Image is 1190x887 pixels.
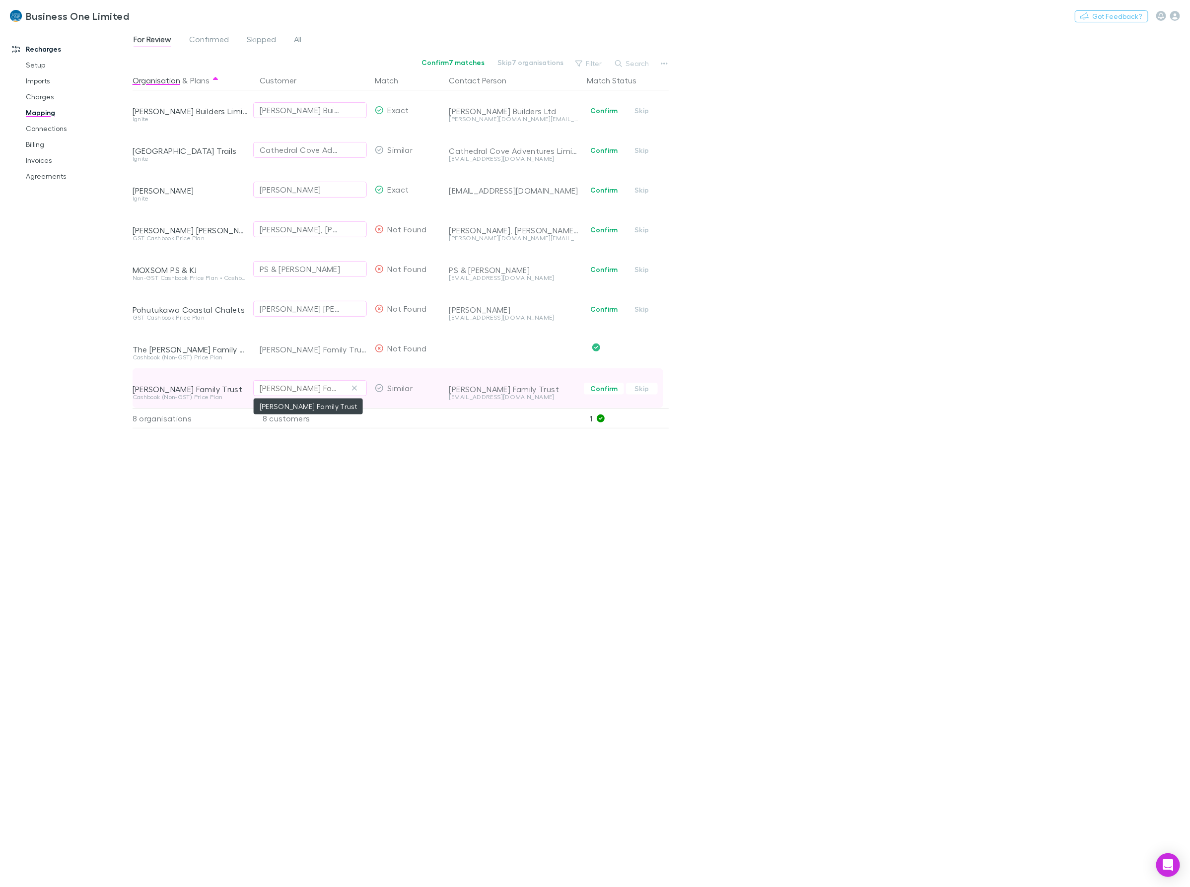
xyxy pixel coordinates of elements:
[294,34,302,47] span: All
[253,102,367,118] button: [PERSON_NAME] Builders Limited
[133,146,248,156] div: [GEOGRAPHIC_DATA] Trails
[16,121,140,136] a: Connections
[388,185,409,194] span: Exact
[449,146,579,156] div: Cathedral Cove Adventures Limited
[133,70,248,90] div: &
[189,34,229,47] span: Confirmed
[584,184,624,196] button: Confirm
[491,57,570,68] button: Skip7 organisations
[253,142,367,158] button: Cathedral Cove Adventures Limited
[133,156,248,162] div: Ignite
[16,73,140,89] a: Imports
[626,224,658,236] button: Skip
[253,261,367,277] button: PS & [PERSON_NAME]
[449,70,519,90] button: Contact Person
[133,265,248,275] div: MOXSOM PS & KJ
[610,58,655,69] button: Search
[133,344,248,354] div: The [PERSON_NAME] Family Trust
[1156,853,1180,877] div: Open Intercom Messenger
[260,330,367,369] div: [PERSON_NAME] Family Trust
[260,263,341,275] div: PS & [PERSON_NAME]
[449,156,579,162] div: [EMAIL_ADDRESS][DOMAIN_NAME]
[26,10,129,22] h3: Business One Limited
[260,223,341,235] div: [PERSON_NAME], [PERSON_NAME] and [PERSON_NAME]
[388,343,427,353] span: Not Found
[388,224,427,234] span: Not Found
[260,303,341,315] div: [PERSON_NAME] [PERSON_NAME]
[133,116,248,122] div: Ignite
[260,104,341,116] div: [PERSON_NAME] Builders Limited
[449,305,579,315] div: [PERSON_NAME]
[247,34,276,47] span: Skipped
[626,105,658,117] button: Skip
[626,303,658,315] button: Skip
[133,106,248,116] div: [PERSON_NAME] Builders Limited
[253,301,367,317] button: [PERSON_NAME] [PERSON_NAME]
[133,225,248,235] div: [PERSON_NAME] [PERSON_NAME] and [PERSON_NAME]
[449,275,579,281] div: [EMAIL_ADDRESS][DOMAIN_NAME]
[133,354,248,360] div: Cashbook (Non-GST) Price Plan
[449,186,579,196] div: [EMAIL_ADDRESS][DOMAIN_NAME]
[449,235,579,241] div: [PERSON_NAME][DOMAIN_NAME][EMAIL_ADDRESS][DOMAIN_NAME]
[416,57,491,68] button: Confirm7 matches
[253,182,367,198] button: [PERSON_NAME]
[388,304,427,313] span: Not Found
[584,264,624,275] button: Confirm
[626,264,658,275] button: Skip
[388,145,413,154] span: Similar
[16,57,140,73] a: Setup
[133,305,248,315] div: Pohutukawa Coastal Chalets
[449,394,579,400] div: [EMAIL_ADDRESS][DOMAIN_NAME]
[16,152,140,168] a: Invoices
[626,184,658,196] button: Skip
[10,10,22,22] img: Business One Limited's Logo
[133,70,180,90] button: Organisation
[449,265,579,275] div: PS & [PERSON_NAME]
[584,224,624,236] button: Confirm
[133,196,248,202] div: Ignite
[133,384,248,394] div: [PERSON_NAME] Family Trust
[449,106,579,116] div: [PERSON_NAME] Builders Ltd
[190,70,210,90] button: Plans
[134,34,171,47] span: For Review
[16,136,140,152] a: Billing
[2,41,140,57] a: Recharges
[375,70,410,90] button: Match
[1075,10,1148,22] button: Got Feedback?
[16,105,140,121] a: Mapping
[260,184,321,196] div: [PERSON_NAME]
[133,394,248,400] div: Cashbook (Non-GST) Price Plan
[584,105,624,117] button: Confirm
[626,144,658,156] button: Skip
[587,70,649,90] button: Match Status
[570,58,608,69] button: Filter
[4,4,135,28] a: Business One Limited
[626,383,658,395] button: Skip
[584,144,624,156] button: Confirm
[449,315,579,321] div: [EMAIL_ADDRESS][DOMAIN_NAME]
[584,383,624,395] button: Confirm
[133,275,248,281] div: Non-GST Cashbook Price Plan • Cashbook (Non-GST) Price Plan
[133,409,252,428] div: 8 organisations
[260,144,341,156] div: Cathedral Cove Adventures Limited
[388,105,409,115] span: Exact
[584,303,624,315] button: Confirm
[388,264,427,273] span: Not Found
[133,186,248,196] div: [PERSON_NAME]
[449,225,579,235] div: [PERSON_NAME], [PERSON_NAME] and [PERSON_NAME]
[388,383,413,393] span: Similar
[449,116,579,122] div: [PERSON_NAME][DOMAIN_NAME][EMAIL_ADDRESS][DOMAIN_NAME]
[252,409,371,428] div: 8 customers
[16,89,140,105] a: Charges
[449,384,579,394] div: [PERSON_NAME] Family Trust
[260,70,308,90] button: Customer
[133,315,248,321] div: GST Cashbook Price Plan
[592,343,600,351] svg: Confirmed
[16,168,140,184] a: Agreements
[260,382,341,394] div: [PERSON_NAME] Family Trust
[253,221,367,237] button: [PERSON_NAME], [PERSON_NAME] and [PERSON_NAME]
[590,409,669,428] p: 1
[133,235,248,241] div: GST Cashbook Price Plan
